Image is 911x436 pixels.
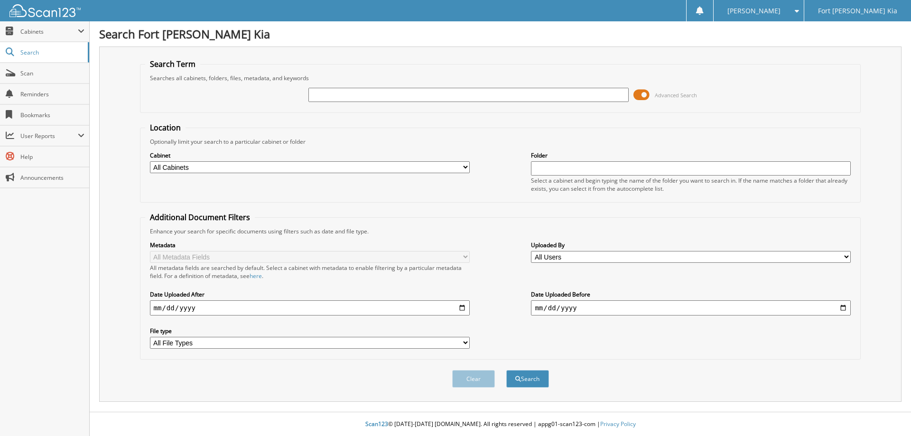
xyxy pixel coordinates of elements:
[150,264,470,280] div: All metadata fields are searched by default. Select a cabinet with metadata to enable filtering b...
[20,69,84,77] span: Scan
[655,92,697,99] span: Advanced Search
[20,90,84,98] span: Reminders
[150,151,470,159] label: Cabinet
[150,300,470,315] input: start
[531,241,851,249] label: Uploaded By
[150,290,470,298] label: Date Uploaded After
[20,111,84,119] span: Bookmarks
[818,8,897,14] span: Fort [PERSON_NAME] Kia
[600,420,636,428] a: Privacy Policy
[531,151,851,159] label: Folder
[99,26,902,42] h1: Search Fort [PERSON_NAME] Kia
[145,138,856,146] div: Optionally limit your search to a particular cabinet or folder
[150,327,470,335] label: File type
[365,420,388,428] span: Scan123
[727,8,781,14] span: [PERSON_NAME]
[20,153,84,161] span: Help
[145,227,856,235] div: Enhance your search for specific documents using filters such as date and file type.
[531,300,851,315] input: end
[150,241,470,249] label: Metadata
[145,212,255,223] legend: Additional Document Filters
[145,122,186,133] legend: Location
[90,413,911,436] div: © [DATE]-[DATE] [DOMAIN_NAME]. All rights reserved | appg01-scan123-com |
[531,176,851,193] div: Select a cabinet and begin typing the name of the folder you want to search in. If the name match...
[9,4,81,17] img: scan123-logo-white.svg
[145,74,856,82] div: Searches all cabinets, folders, files, metadata, and keywords
[20,174,84,182] span: Announcements
[506,370,549,388] button: Search
[145,59,200,69] legend: Search Term
[531,290,851,298] label: Date Uploaded Before
[20,48,83,56] span: Search
[20,28,78,36] span: Cabinets
[20,132,78,140] span: User Reports
[452,370,495,388] button: Clear
[250,272,262,280] a: here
